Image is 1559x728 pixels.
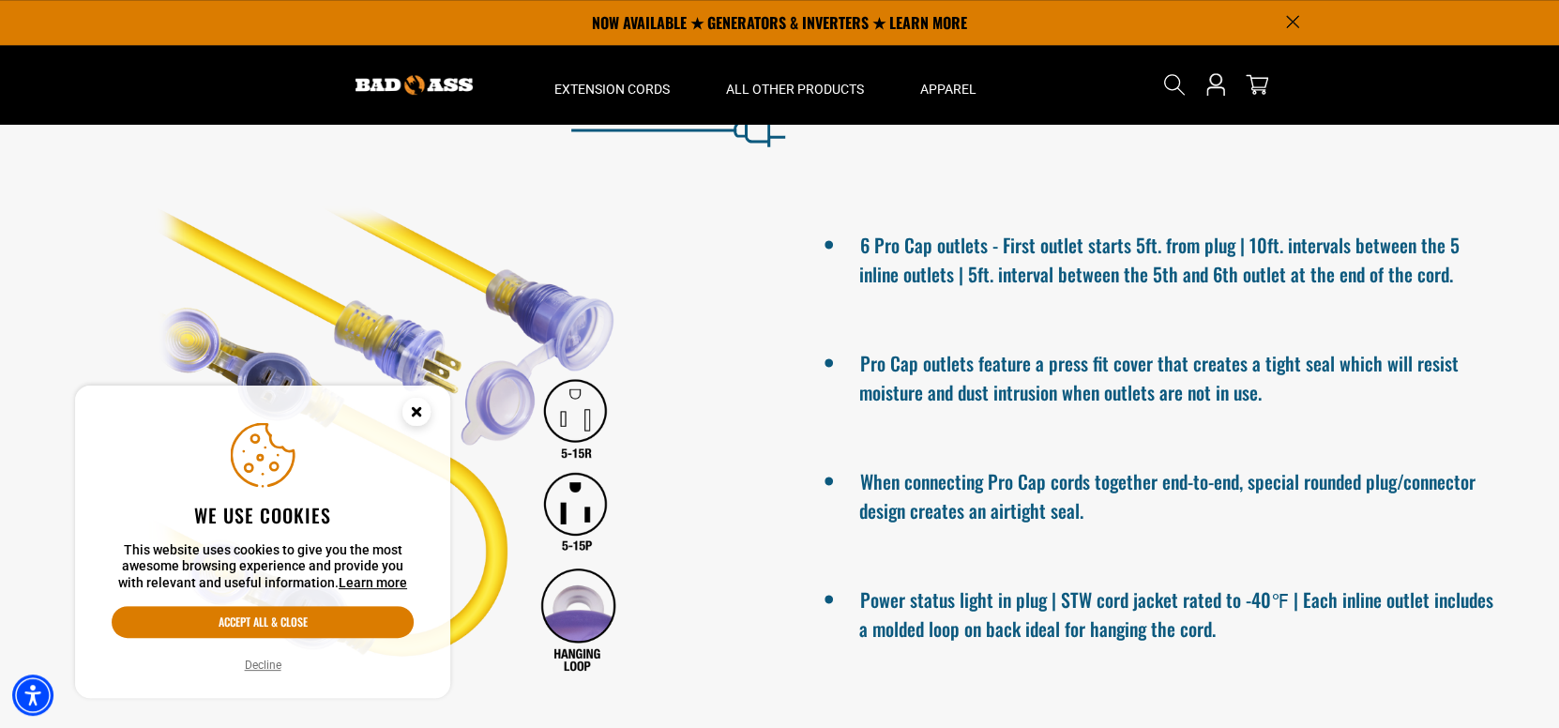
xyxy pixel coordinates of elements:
a: This website uses cookies to give you the most awesome browsing experience and provide you with r... [339,575,407,590]
p: This website uses cookies to give you the most awesome browsing experience and provide you with r... [112,542,414,592]
aside: Cookie Consent [75,386,450,699]
summary: All Other Products [698,45,892,124]
img: Bad Ass Extension Cords [356,75,473,95]
button: Decline [239,656,287,675]
li: Pro Cap outlets feature a press fit cover that creates a tight seal which will resist moisture an... [859,344,1493,406]
span: Extension Cords [554,81,670,98]
button: Accept all & close [112,606,414,638]
div: Accessibility Menu [12,675,53,716]
li: Power status light in plug | STW cord jacket rated to -40℉ | Each inline outlet includes a molded... [859,581,1493,643]
a: Open this option [1201,45,1231,124]
span: Apparel [920,81,976,98]
span: All Other Products [726,81,864,98]
li: When connecting Pro Cap cords together end-to-end, special rounded plug/connector design creates ... [859,463,1493,524]
summary: Apparel [892,45,1005,124]
h2: We use cookies [112,503,414,527]
li: 6 Pro Cap outlets - First outlet starts 5ft. from plug | 10ft. intervals between the 5 inline out... [859,226,1493,288]
a: cart [1242,73,1272,96]
summary: Extension Cords [526,45,698,124]
button: Close this option [383,386,450,444]
summary: Search [1159,69,1189,99]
